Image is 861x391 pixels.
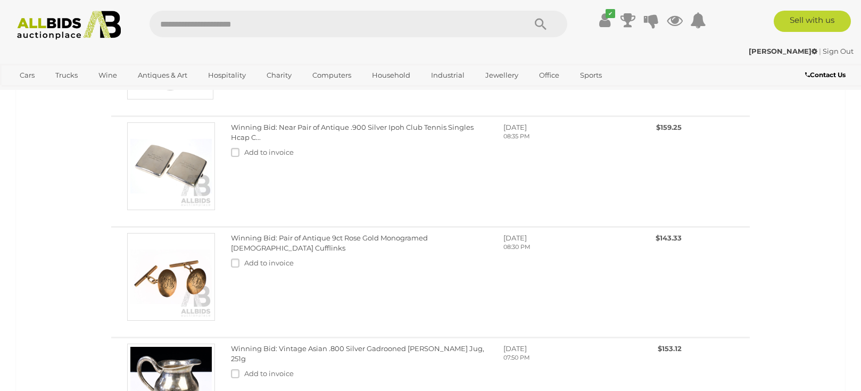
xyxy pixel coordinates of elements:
[92,66,124,84] a: Wine
[774,11,851,32] a: Sell with us
[819,47,821,55] span: |
[597,11,612,30] a: ✔
[231,123,474,142] a: Winning Bid: Near Pair of Antique .900 Silver Ipoh Club Tennis Singles Hcap C...
[127,233,215,321] img: Winning Bid: Pair of Antique 9ct Rose Gold Monogramed Gents Cufflinks
[503,344,527,353] span: [DATE]
[749,47,819,55] a: [PERSON_NAME]
[13,84,102,102] a: [GEOGRAPHIC_DATA]
[424,66,471,84] a: Industrial
[127,122,215,210] img: Winning Bid: Near Pair of Antique .900 Silver Ipoh Club Tennis Singles Hcap C...
[11,11,127,40] img: Allbids.com.au
[231,344,484,363] a: Winning Bid: Vintage Asian .800 Silver Gadrooned [PERSON_NAME] Jug, 251g
[823,47,854,55] a: Sign Out
[805,71,846,79] b: Contact Us
[503,234,527,242] span: [DATE]
[749,47,817,55] strong: [PERSON_NAME]
[503,354,604,362] p: 07:50 PM
[656,123,682,131] span: $159.25
[131,66,194,84] a: Antiques & Art
[606,9,615,18] i: ✔
[532,66,566,84] a: Office
[13,66,42,84] a: Cars
[244,369,294,378] span: Add to invoice
[656,234,682,242] span: $143.33
[201,66,253,84] a: Hospitality
[503,123,527,131] span: [DATE]
[231,234,428,252] a: Winning Bid: Pair of Antique 9ct Rose Gold Monogramed [DEMOGRAPHIC_DATA] Cufflinks
[805,69,848,81] a: Contact Us
[48,66,85,84] a: Trucks
[478,66,525,84] a: Jewellery
[503,243,604,252] p: 08:30 PM
[244,259,294,267] span: Add to invoice
[260,66,299,84] a: Charity
[305,66,358,84] a: Computers
[365,66,417,84] a: Household
[503,132,604,141] p: 08:35 PM
[658,344,682,353] span: $153.12
[514,11,567,37] button: Search
[244,148,294,156] span: Add to invoice
[573,66,609,84] a: Sports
